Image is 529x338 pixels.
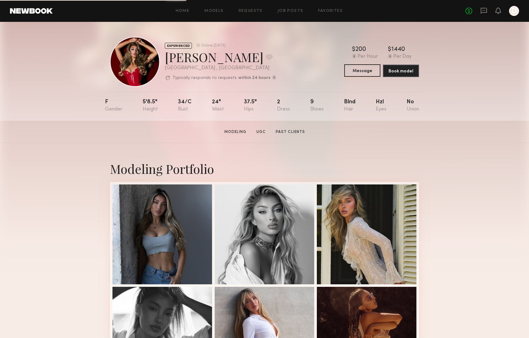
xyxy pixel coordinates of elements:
[352,47,355,53] div: $
[222,129,249,135] a: Modeling
[310,99,324,112] div: 9
[376,99,386,112] div: Hzl
[204,9,223,13] a: Models
[244,99,257,112] div: 37.5"
[165,49,276,65] div: [PERSON_NAME]
[254,129,268,135] a: UGC
[173,76,237,80] p: Typically responds to requests
[388,47,391,53] div: $
[383,65,419,77] button: Book model
[344,64,380,77] button: Message
[273,129,307,135] a: Past Clients
[318,9,343,13] a: Favorites
[277,99,290,112] div: 2
[238,76,270,80] b: within 24 hours
[391,47,405,53] div: 1440
[509,6,519,16] a: D
[278,9,303,13] a: Job Posts
[358,54,378,60] div: Per Hour
[165,66,276,71] div: [GEOGRAPHIC_DATA] , [GEOGRAPHIC_DATA]
[201,44,226,48] div: Online [DATE]
[355,47,366,53] div: 200
[212,99,224,112] div: 24"
[344,99,355,112] div: Blnd
[178,99,192,112] div: 34/c
[165,43,192,49] div: EXPERIENCED
[239,9,263,13] a: Requests
[143,99,158,112] div: 5'8.5"
[110,160,419,177] div: Modeling Portfolio
[407,99,419,112] div: No
[176,9,190,13] a: Home
[105,99,122,112] div: F
[393,54,412,60] div: Per Day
